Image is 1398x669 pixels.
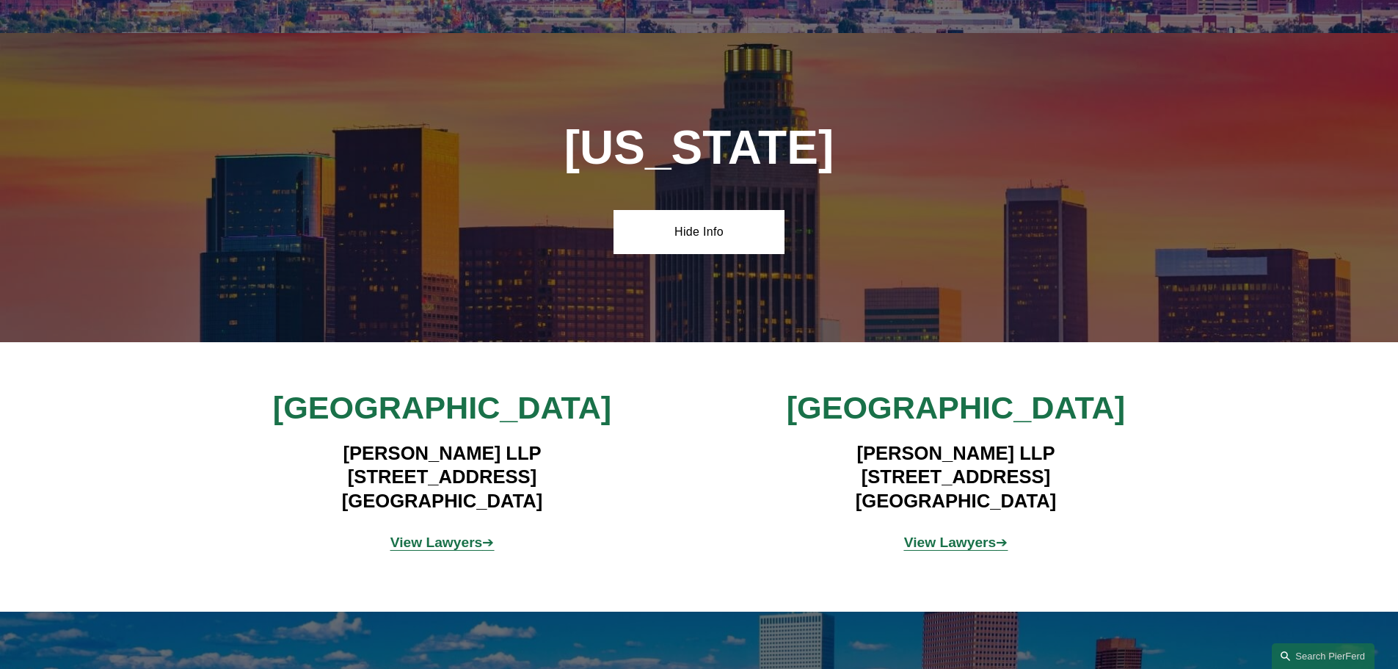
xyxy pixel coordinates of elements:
[273,390,611,425] span: [GEOGRAPHIC_DATA]
[1272,643,1375,669] a: Search this site
[904,535,1008,550] span: ➔
[485,121,913,175] h1: [US_STATE]
[390,535,495,550] a: View Lawyers➔
[390,535,483,550] strong: View Lawyers
[228,441,656,513] h4: [PERSON_NAME] LLP [STREET_ADDRESS] [GEOGRAPHIC_DATA]
[390,535,495,550] span: ➔
[904,535,1008,550] a: View Lawyers➔
[742,441,1170,513] h4: [PERSON_NAME] LLP [STREET_ADDRESS] [GEOGRAPHIC_DATA]
[787,390,1125,425] span: [GEOGRAPHIC_DATA]
[614,210,784,254] a: Hide Info
[904,535,997,550] strong: View Lawyers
